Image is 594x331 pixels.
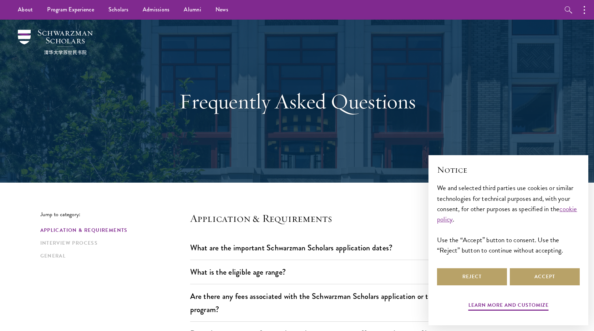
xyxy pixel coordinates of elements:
button: What is the eligible age range? [190,264,479,280]
button: Accept [510,268,580,285]
button: Reject [437,268,507,285]
h1: Frequently Asked Questions [174,88,420,114]
button: What are the important Schwarzman Scholars application dates? [190,240,479,256]
a: cookie policy [437,204,577,224]
h2: Notice [437,164,580,176]
button: Are there any fees associated with the Schwarzman Scholars application or the program? [190,288,479,317]
a: Application & Requirements [40,226,186,234]
a: Interview Process [40,239,186,247]
button: Learn more and customize [468,301,549,312]
a: General [40,252,186,260]
div: We and selected third parties use cookies or similar technologies for technical purposes and, wit... [437,183,580,255]
h4: Application & Requirements [190,211,479,225]
img: Schwarzman Scholars [18,30,93,55]
p: Jump to category: [40,211,190,218]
